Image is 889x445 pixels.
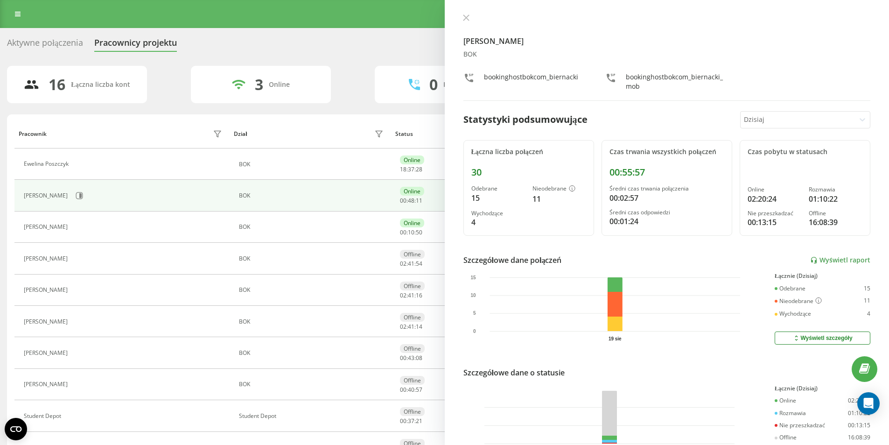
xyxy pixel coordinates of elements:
[463,50,871,58] div: BOK
[400,387,422,393] div: : :
[395,131,413,137] div: Status
[400,407,425,416] div: Offline
[484,72,578,91] div: bookinghostbokcom_biernacki
[408,386,414,394] span: 40
[19,131,47,137] div: Pracownik
[609,148,724,156] div: Czas trwania wszystkich połączeń
[471,185,525,192] div: Odebrane
[239,161,386,168] div: BOK
[775,332,870,345] button: Wyświetl szczegóły
[864,285,870,292] div: 15
[400,354,406,362] span: 00
[400,324,422,330] div: : :
[532,193,586,205] div: 11
[400,355,422,361] div: : :
[400,229,422,236] div: : :
[400,228,406,236] span: 00
[867,311,870,317] div: 4
[400,292,422,299] div: : :
[408,228,414,236] span: 10
[24,287,70,293] div: [PERSON_NAME]
[471,217,525,228] div: 4
[626,72,728,91] div: bookinghostbokcom_biernacki_mob
[408,354,414,362] span: 43
[94,38,177,52] div: Pracownicy projektu
[239,381,386,388] div: BOK
[239,287,386,293] div: BOK
[400,282,425,290] div: Offline
[408,165,414,173] span: 37
[463,254,562,266] div: Szczegółowe dane połączeń
[471,192,525,204] div: 15
[775,410,806,417] div: Rozmawia
[400,418,422,424] div: : :
[24,350,70,356] div: [PERSON_NAME]
[748,210,801,217] div: Nie przeszkadzać
[71,81,130,89] div: Łączna liczba kont
[400,260,406,268] span: 02
[775,385,870,392] div: Łącznie (Dzisiaj)
[239,255,386,262] div: BOK
[848,397,870,404] div: 02:20:24
[400,344,425,353] div: Offline
[400,417,406,425] span: 00
[400,155,424,164] div: Online
[239,224,386,230] div: BOK
[24,413,63,419] div: Student Depot
[255,76,263,93] div: 3
[416,291,422,299] span: 16
[775,422,825,429] div: Nie przeszkadzać
[239,318,386,325] div: BOK
[269,81,290,89] div: Online
[471,167,586,178] div: 30
[809,193,862,205] div: 01:10:22
[416,417,422,425] span: 21
[848,422,870,429] div: 00:13:15
[775,311,811,317] div: Wychodzące
[608,336,621,341] text: 19 sie
[809,210,862,217] div: Offline
[416,228,422,236] span: 50
[463,113,588,127] div: Statystyki podsumowujące
[400,261,422,267] div: : :
[400,313,425,322] div: Offline
[400,197,406,205] span: 00
[810,256,870,264] a: Wyświetl raport
[609,185,724,192] div: Średni czas trwania połączenia
[416,165,422,173] span: 28
[775,434,797,441] div: Offline
[24,318,70,325] div: [PERSON_NAME]
[775,273,870,279] div: Łącznie (Dzisiaj)
[24,161,71,167] div: Ewelina Poszczyk
[239,413,386,419] div: Student Depot
[775,285,805,292] div: Odebrane
[400,376,425,385] div: Offline
[471,148,586,156] div: Łączna liczba połączeń
[400,291,406,299] span: 02
[775,297,822,305] div: Nieodebrane
[416,323,422,331] span: 14
[24,224,70,230] div: [PERSON_NAME]
[473,329,476,334] text: 0
[470,293,476,298] text: 10
[443,81,481,89] div: Rozmawiają
[408,291,414,299] span: 41
[470,275,476,280] text: 15
[848,410,870,417] div: 01:10:22
[748,217,801,228] div: 00:13:15
[408,197,414,205] span: 48
[24,192,70,199] div: [PERSON_NAME]
[792,334,852,342] div: Wyświetl szczegóły
[408,260,414,268] span: 41
[748,186,801,193] div: Online
[416,197,422,205] span: 11
[864,297,870,305] div: 11
[234,131,247,137] div: Dział
[400,187,424,196] div: Online
[429,76,438,93] div: 0
[400,198,422,204] div: : :
[416,354,422,362] span: 08
[473,311,476,316] text: 5
[408,417,414,425] span: 37
[809,217,862,228] div: 16:08:39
